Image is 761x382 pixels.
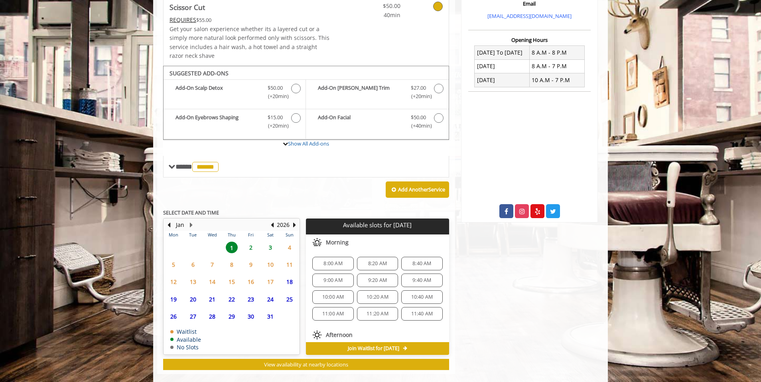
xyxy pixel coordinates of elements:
[406,92,430,100] span: (+20min )
[280,231,300,239] th: Sun
[206,276,218,287] span: 14
[357,290,398,304] div: 10:20 AM
[318,84,402,100] b: Add-On [PERSON_NAME] Trim
[368,277,387,284] span: 9:20 AM
[241,290,260,307] td: Select day23
[357,307,398,321] div: 11:20 AM
[412,277,431,284] span: 9:40 AM
[183,273,202,290] td: Select day13
[170,69,229,77] b: SUGGESTED ADD-ONS
[475,59,530,73] td: [DATE]
[268,84,283,92] span: $50.00
[188,221,194,229] button: Next Month
[411,294,433,300] span: 10:40 AM
[163,359,449,370] button: View availability at nearby locations
[411,311,433,317] span: 11:40 AM
[401,257,442,270] div: 8:40 AM
[183,256,202,273] td: Select day6
[170,337,201,343] td: Available
[222,231,241,239] th: Thu
[406,122,430,130] span: (+40min )
[226,242,238,253] span: 1
[203,273,222,290] td: Select day14
[312,274,353,287] div: 9:00 AM
[264,259,276,270] span: 10
[318,113,402,130] b: Add-On Facial
[241,231,260,239] th: Fri
[412,260,431,267] span: 8:40 AM
[168,259,179,270] span: 5
[280,273,300,290] td: Select day18
[245,311,257,322] span: 30
[206,259,218,270] span: 7
[245,293,257,305] span: 23
[260,239,280,256] td: Select day3
[222,256,241,273] td: Select day8
[309,222,446,228] p: Available slots for [DATE]
[241,239,260,256] td: Select day2
[310,113,444,132] label: Add-On Facial
[312,307,353,321] div: 11:00 AM
[170,25,330,61] p: Get your salon experience whether its a layered cut or a simply more natural look performed only ...
[269,221,275,229] button: Previous Year
[260,308,280,325] td: Select day31
[411,84,426,92] span: $27.00
[222,308,241,325] td: Select day29
[323,260,342,267] span: 8:00 AM
[326,332,353,338] span: Afternoon
[401,307,442,321] div: 11:40 AM
[222,239,241,256] td: Select day1
[284,259,296,270] span: 11
[168,293,179,305] span: 19
[260,290,280,307] td: Select day24
[226,259,238,270] span: 8
[163,209,219,216] b: SELECT DATE AND TIME
[264,276,276,287] span: 17
[312,257,353,270] div: 8:00 AM
[357,274,398,287] div: 9:20 AM
[222,273,241,290] td: Select day15
[164,273,183,290] td: Select day12
[203,256,222,273] td: Select day7
[529,59,584,73] td: 8 A.M - 7 P.M
[164,308,183,325] td: Select day26
[183,231,202,239] th: Tue
[264,311,276,322] span: 31
[241,273,260,290] td: Select day16
[357,257,398,270] div: 8:20 AM
[264,361,348,368] span: View availability at nearby locations
[284,276,296,287] span: 18
[280,290,300,307] td: Select day25
[401,290,442,304] div: 10:40 AM
[398,186,445,193] b: Add Another Service
[260,231,280,239] th: Sat
[386,181,449,198] button: Add AnotherService
[187,259,199,270] span: 6
[353,11,400,20] span: 40min
[280,239,300,256] td: Select day4
[183,290,202,307] td: Select day20
[291,221,298,229] button: Next Year
[411,113,426,122] span: $50.00
[348,345,399,352] span: Join Waitlist for [DATE]
[226,311,238,322] span: 29
[529,73,584,87] td: 10 A.M - 7 P.M
[170,344,201,350] td: No Slots
[187,276,199,287] span: 13
[260,256,280,273] td: Select day10
[468,37,591,43] h3: Opening Hours
[187,293,199,305] span: 20
[260,273,280,290] td: Select day17
[187,311,199,322] span: 27
[310,84,444,102] label: Add-On Beard Trim
[284,242,296,253] span: 4
[166,221,172,229] button: Previous Month
[475,46,530,59] td: [DATE] To [DATE]
[264,293,276,305] span: 24
[163,66,449,140] div: Scissor Cut Add-onS
[168,113,302,132] label: Add-On Eyebrows Shaping
[268,113,283,122] span: $15.00
[264,242,276,253] span: 3
[401,274,442,287] div: 9:40 AM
